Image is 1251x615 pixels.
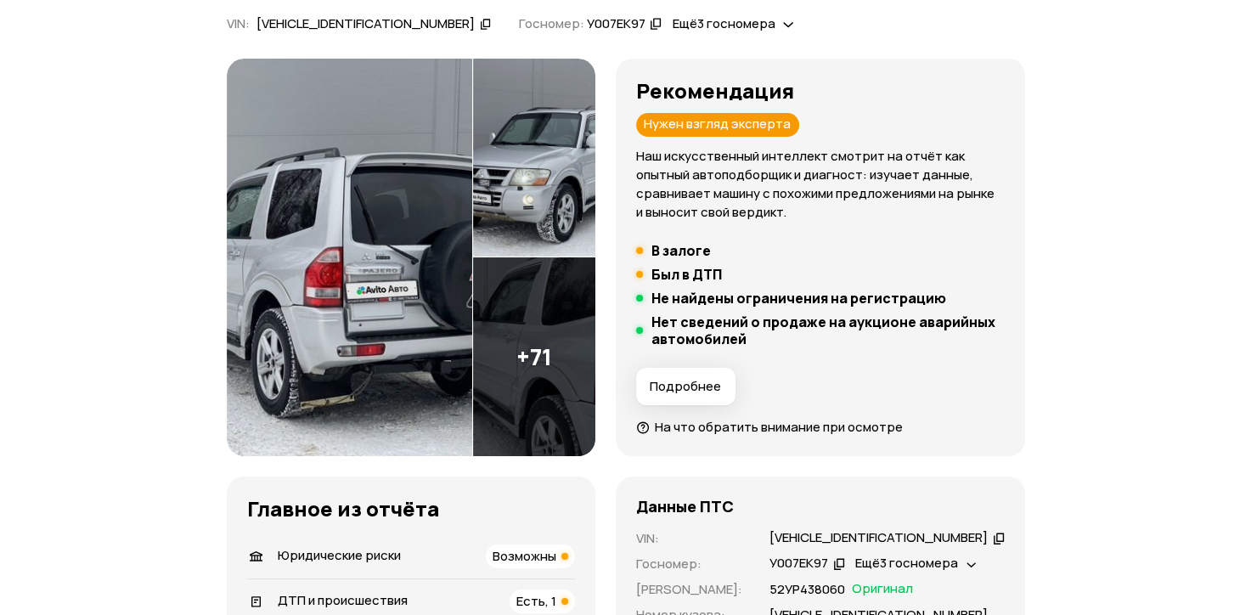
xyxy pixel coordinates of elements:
[651,266,722,283] h5: Был в ДТП
[493,547,556,565] span: Возможны
[636,529,749,548] p: VIN :
[672,14,775,32] span: Ещё 3 госномера
[651,290,946,307] h5: Не найдены ограничения на регистрацию
[636,113,799,137] div: Нужен взгляд эксперта
[518,14,583,32] span: Госномер:
[769,529,988,547] div: [VEHICLE_IDENTIFICATION_NUMBER]
[769,580,845,599] p: 52УР438060
[636,418,903,436] a: На что обратить внимание при осмотре
[278,591,408,609] span: ДТП и происшествия
[855,554,958,572] span: Ещё 3 госномера
[516,592,556,610] span: Есть, 1
[852,580,913,599] span: Оригинал
[769,555,828,573] div: У007ЕК97
[227,14,250,32] span: VIN :
[651,242,711,259] h5: В залоге
[247,497,575,521] h3: Главное из отчёта
[636,79,1005,103] h3: Рекомендация
[650,378,721,395] span: Подробнее
[256,15,475,33] div: [VEHICLE_IDENTIFICATION_NUMBER]
[636,368,735,405] button: Подробнее
[636,555,749,573] p: Госномер :
[636,147,1005,222] p: Наш искусственный интеллект смотрит на отчёт как опытный автоподборщик и диагност: изучает данные...
[586,15,645,33] div: У007ЕК97
[651,313,1005,347] h5: Нет сведений о продаже на аукционе аварийных автомобилей
[636,497,734,516] h4: Данные ПТС
[636,580,749,599] p: [PERSON_NAME] :
[278,546,401,564] span: Юридические риски
[655,418,903,436] span: На что обратить внимание при осмотре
